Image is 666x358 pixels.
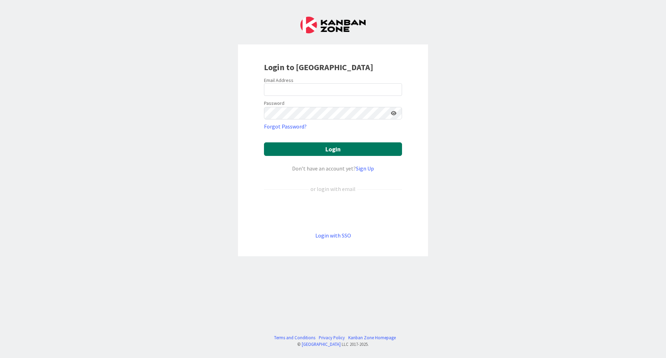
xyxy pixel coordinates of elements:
div: © LLC 2017- 2025 . [271,341,396,348]
img: Kanban Zone [300,17,366,33]
a: Kanban Zone Homepage [348,334,396,341]
a: Forgot Password? [264,122,307,131]
label: Password [264,100,284,107]
a: Privacy Policy [319,334,345,341]
b: Login to [GEOGRAPHIC_DATA] [264,62,373,73]
a: Login with SSO [315,232,351,239]
a: Sign Up [356,165,374,172]
div: or login with email [309,185,357,193]
label: Email Address [264,77,293,83]
iframe: Kirjaudu Google-tilillä -painike [261,205,405,220]
a: Terms and Conditions [274,334,315,341]
a: [GEOGRAPHIC_DATA] [302,341,341,347]
div: Don’t have an account yet? [264,164,402,173]
button: Login [264,142,402,156]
